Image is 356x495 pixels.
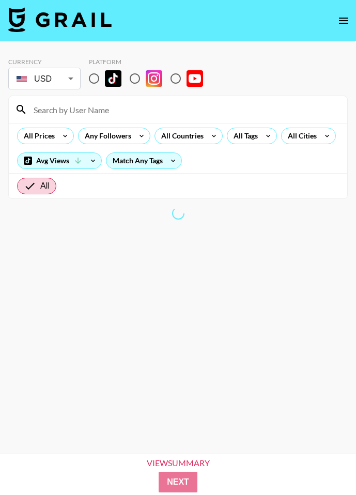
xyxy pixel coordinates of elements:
button: Next [159,472,197,492]
div: USD [10,70,79,88]
div: Platform [89,58,211,66]
div: Any Followers [79,128,133,144]
img: YouTube [187,70,203,87]
div: All Prices [18,128,57,144]
button: open drawer [333,10,354,31]
img: Instagram [146,70,162,87]
div: All Tags [227,128,260,144]
span: All [40,180,50,192]
div: All Cities [282,128,319,144]
div: Avg Views [18,153,101,168]
img: TikTok [105,70,121,87]
div: View Summary [138,458,219,468]
img: Grail Talent [8,7,112,32]
div: All Countries [155,128,206,144]
input: Search by User Name [27,101,341,118]
span: Refreshing lists, bookers, clients, countries, tags, cities, talent, talent... [172,207,184,220]
div: Match Any Tags [106,153,181,168]
div: Currency [8,58,81,66]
